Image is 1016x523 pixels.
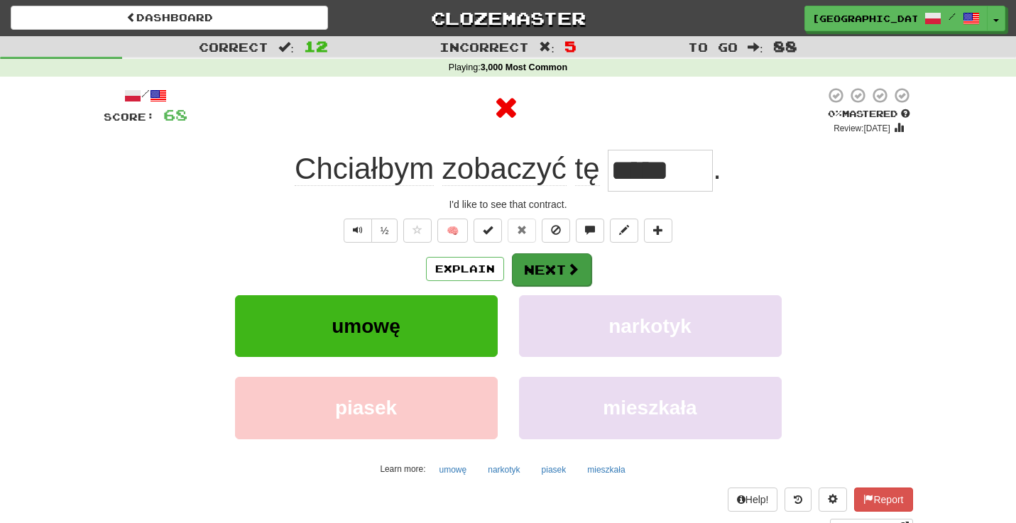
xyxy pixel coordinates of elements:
button: 🧠 [437,219,468,243]
span: Chciałbym [295,152,434,186]
button: Play sentence audio (ctl+space) [344,219,372,243]
button: Round history (alt+y) [785,488,812,512]
div: / [104,87,187,104]
div: Text-to-speech controls [341,219,398,243]
button: umowę [235,295,498,357]
span: 12 [304,38,328,55]
button: mieszkała [579,459,633,480]
a: Clozemaster [349,6,667,31]
button: mieszkała [519,377,782,439]
small: Review: [DATE] [834,123,890,133]
span: zobaczyć [442,152,567,186]
span: umowę [332,315,400,337]
a: [GEOGRAPHIC_DATA] / [804,6,988,31]
span: [GEOGRAPHIC_DATA] [812,12,917,25]
button: piasek [534,459,574,480]
span: : [539,41,555,53]
button: piasek [235,377,498,439]
span: mieszkała [603,397,697,419]
span: Incorrect [439,40,529,54]
button: Reset to 0% Mastered (alt+r) [508,219,536,243]
button: Next [512,253,591,286]
span: Correct [199,40,268,54]
span: 88 [773,38,797,55]
button: narkotyk [519,295,782,357]
button: Favorite sentence (alt+f) [403,219,432,243]
strong: 3,000 Most Common [481,62,567,72]
button: Ignore sentence (alt+i) [542,219,570,243]
span: . [713,152,721,185]
span: : [278,41,294,53]
a: Dashboard [11,6,328,30]
button: Discuss sentence (alt+u) [576,219,604,243]
span: 68 [163,106,187,123]
span: tę [575,152,600,186]
button: Set this sentence to 100% Mastered (alt+m) [474,219,502,243]
button: Add to collection (alt+a) [644,219,672,243]
span: : [748,41,763,53]
button: ½ [371,219,398,243]
span: / [949,11,956,21]
span: piasek [335,397,397,419]
span: To go [688,40,738,54]
button: umowę [432,459,475,480]
div: I'd like to see that contract. [104,197,913,211]
span: Score: [104,111,155,123]
button: narkotyk [480,459,528,480]
button: Edit sentence (alt+d) [610,219,638,243]
span: 5 [564,38,577,55]
button: Help! [728,488,778,512]
div: Mastered [825,108,913,121]
small: Learn more: [380,464,425,474]
span: 0 % [828,108,842,119]
button: Report [854,488,912,512]
button: Explain [426,257,504,281]
span: narkotyk [608,315,692,337]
